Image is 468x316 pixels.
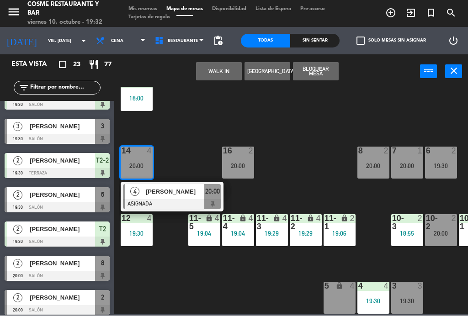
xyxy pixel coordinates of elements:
span: 3 [101,121,104,132]
span: Restaurante [168,39,198,44]
span: Tarjetas de regalo [124,15,175,20]
div: 4 [350,282,355,290]
div: 2 [350,215,355,223]
span: 2 [13,225,22,234]
div: 3 [392,282,393,290]
span: WALK IN [401,5,421,21]
div: 20:00 [222,163,254,169]
div: 2 [383,147,389,155]
div: 20:00 [425,231,457,237]
div: 4 [147,215,152,223]
span: T2 [99,224,106,235]
div: 19:30 [357,298,389,305]
span: 2 [101,292,104,303]
div: 19:29 [290,231,322,237]
span: Pre-acceso [296,7,330,12]
i: lock [205,215,213,222]
span: Cena [111,39,123,44]
i: filter_list [18,83,29,94]
div: 20:00 [357,163,389,169]
div: 4 [147,147,152,155]
div: 4 [316,215,321,223]
div: Esta vista [5,59,66,70]
i: lock [273,215,281,222]
button: [GEOGRAPHIC_DATA] [245,63,290,81]
span: 6 [101,190,104,200]
i: lock [335,282,343,290]
div: 1 [417,147,423,155]
span: 20:00 [205,186,220,197]
div: 19:30 [391,298,423,305]
span: Lista de Espera [251,7,296,12]
span: T2-2 [96,155,109,166]
div: Cosme Restaurante y Bar [27,0,110,18]
button: close [445,65,462,79]
i: search [446,8,457,19]
div: 19:04 [188,231,220,237]
label: Solo mesas sin asignar [356,37,426,45]
div: 18:00 [121,95,153,102]
div: 4 [248,215,254,223]
div: 20:00 [391,163,423,169]
div: 7 [392,147,393,155]
div: 18:55 [391,231,423,237]
div: 2 [417,215,423,223]
i: menu [7,5,21,19]
button: menu [7,5,21,22]
span: [PERSON_NAME] [146,187,204,197]
span: [PERSON_NAME] [30,122,95,132]
span: Disponibilidad [207,7,251,12]
span: [PERSON_NAME] [30,156,95,166]
div: 4 [214,215,220,223]
span: 2 [13,157,22,166]
span: 4 [130,187,139,196]
div: 19:30 [121,231,153,237]
div: 16 [223,147,223,155]
span: 2 [13,259,22,269]
div: Sin sentar [290,34,340,48]
div: 11-5 [189,215,190,231]
span: check_box_outline_blank [356,37,365,45]
div: 19:04 [222,231,254,237]
span: Reserva especial [421,5,441,21]
span: 77 [104,60,112,70]
input: Filtrar por nombre... [29,83,100,93]
div: 20:00 [121,163,153,169]
i: lock [239,215,247,222]
span: 23 [73,60,80,70]
div: 10-3 [392,215,393,231]
div: Todas [241,34,290,48]
i: power_settings_new [448,36,459,47]
span: 2 [13,191,22,200]
div: viernes 10. octubre - 19:32 [27,18,110,27]
div: 4 [383,282,389,290]
i: power_input [423,66,434,77]
button: Bloquear Mesa [293,63,339,81]
span: RESERVAR MESA [381,5,401,21]
div: 19:30 [425,163,457,169]
i: arrow_drop_down [78,36,89,47]
i: restaurant [88,59,99,70]
div: 19:29 [256,231,288,237]
div: 8 [358,147,359,155]
span: [PERSON_NAME] [30,259,95,269]
button: power_input [420,65,437,79]
span: 2 [13,294,22,303]
span: [PERSON_NAME] [30,293,95,303]
div: 4 [282,215,287,223]
div: 2 [248,147,254,155]
i: exit_to_app [405,8,416,19]
span: 3 [13,122,22,132]
i: crop_square [57,59,68,70]
span: Mis reservas [124,7,162,12]
span: [PERSON_NAME] [30,190,95,200]
span: [PERSON_NAME] [30,225,95,234]
i: turned_in_not [425,8,436,19]
button: WALK IN [196,63,242,81]
span: Mapa de mesas [162,7,207,12]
